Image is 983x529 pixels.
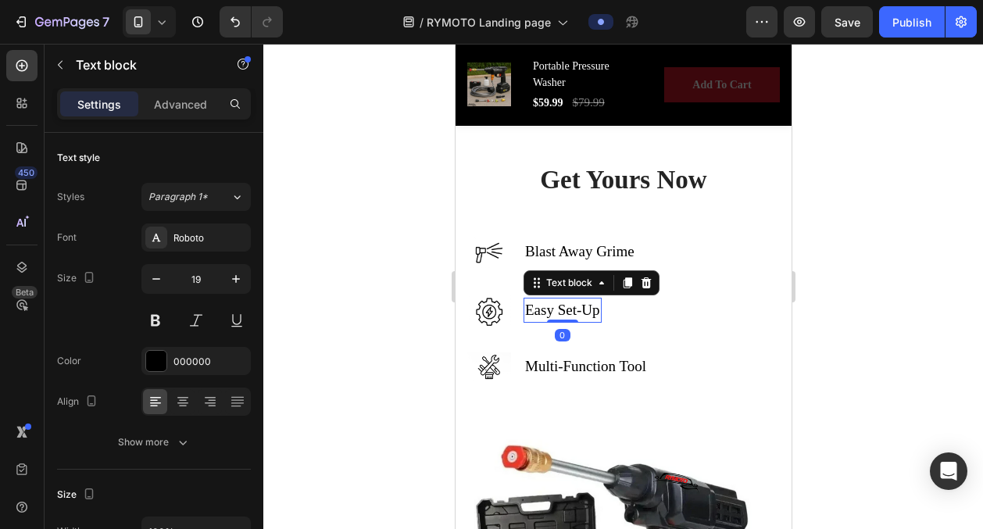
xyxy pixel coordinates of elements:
div: Beta [12,286,38,298]
div: Publish [892,14,931,30]
span: RYMOTO Landing page [427,14,551,30]
p: Text block [76,55,209,74]
span: / [420,14,424,30]
p: Settings [77,96,121,113]
div: 450 [15,166,38,179]
div: Roboto [173,231,247,245]
div: Text style [57,151,100,165]
div: Open Intercom Messenger [930,452,967,490]
div: Size [57,484,98,506]
span: Paragraph 1* [148,190,208,204]
span: Save [835,16,860,29]
button: Publish [879,6,945,38]
div: Size [57,268,98,289]
button: Paragraph 1* [141,183,251,211]
div: Align [57,391,101,413]
div: Color [57,354,81,368]
button: Save [821,6,873,38]
div: Undo/Redo [220,6,283,38]
div: Show more [118,434,191,450]
button: Show more [57,428,251,456]
div: Styles [57,190,84,204]
p: 7 [102,13,109,31]
div: Font [57,231,77,245]
div: 000000 [173,355,247,369]
button: 7 [6,6,116,38]
iframe: Design area [456,44,792,529]
p: Advanced [154,96,207,113]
